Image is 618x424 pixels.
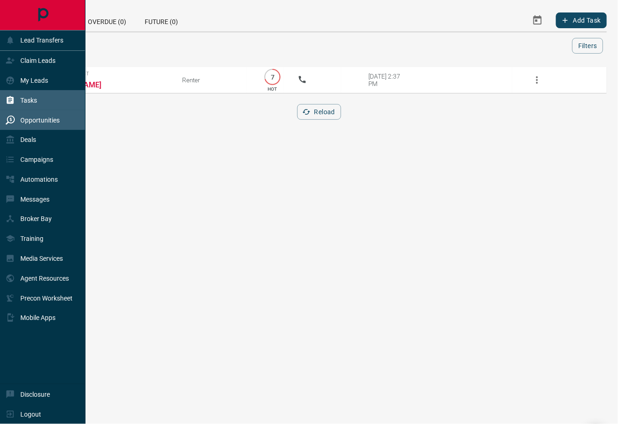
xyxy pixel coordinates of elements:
span: Viewing Request [45,71,168,77]
p: 7 [269,74,276,80]
div: Overdue (0) [79,9,135,31]
button: Filters [572,38,603,54]
button: Select Date Range [526,9,549,31]
div: Future (0) [135,9,187,31]
div: Renter [182,76,247,84]
button: Reload [297,104,341,120]
button: Add Task [556,12,607,28]
div: [DATE] 2:37 PM [369,73,408,87]
p: HOT [268,86,277,92]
